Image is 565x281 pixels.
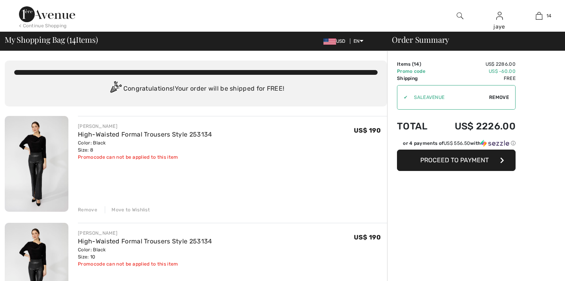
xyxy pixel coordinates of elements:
div: [PERSON_NAME] [78,123,212,130]
span: EN [353,38,363,44]
span: 14 [69,34,76,44]
div: Move to Wishlist [105,206,150,213]
span: My Shopping Bag ( Items) [5,36,98,44]
td: Free [437,75,516,82]
div: Color: Black Size: 8 [78,139,212,154]
span: 14 [414,61,419,67]
div: Congratulations! Your order will be shipped for FREE! [14,81,378,97]
span: 14 [546,12,552,19]
img: Congratulation2.svg [108,81,123,97]
button: Proceed to Payment [397,150,516,171]
a: Sign In [496,12,503,19]
div: Promocode can not be applied to this item [78,260,212,268]
img: US Dollar [323,38,336,45]
div: Color: Black Size: 10 [78,246,212,260]
td: US$ -60.00 [437,68,516,75]
div: Remove [78,206,97,213]
div: or 4 payments of with [403,140,516,147]
span: Proceed to Payment [420,156,489,164]
img: My Info [496,11,503,21]
td: US$ 2286.00 [437,61,516,68]
img: 1ère Avenue [19,6,75,22]
div: jaye [480,23,519,31]
img: search the website [457,11,463,21]
a: 14 [520,11,558,21]
div: Promocode can not be applied to this item [78,154,212,161]
td: Promo code [397,68,437,75]
a: High-Waisted Formal Trousers Style 253134 [78,131,212,138]
div: Order Summary [382,36,560,44]
span: US$ 556.50 [444,140,470,146]
img: High-Waisted Formal Trousers Style 253134 [5,116,68,212]
div: or 4 payments ofUS$ 556.50withSezzle Click to learn more about Sezzle [397,140,516,150]
img: My Bag [536,11,542,21]
td: Items ( ) [397,61,437,68]
div: ✔ [397,94,408,101]
span: US$ 190 [354,127,381,134]
span: Remove [489,94,509,101]
div: < Continue Shopping [19,22,67,29]
span: US$ 190 [354,234,381,241]
td: Shipping [397,75,437,82]
input: Promo code [408,85,489,109]
td: US$ 2226.00 [437,113,516,140]
div: [PERSON_NAME] [78,230,212,237]
img: Sezzle [481,140,509,147]
span: USD [323,38,349,44]
td: Total [397,113,437,140]
a: High-Waisted Formal Trousers Style 253134 [78,237,212,245]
